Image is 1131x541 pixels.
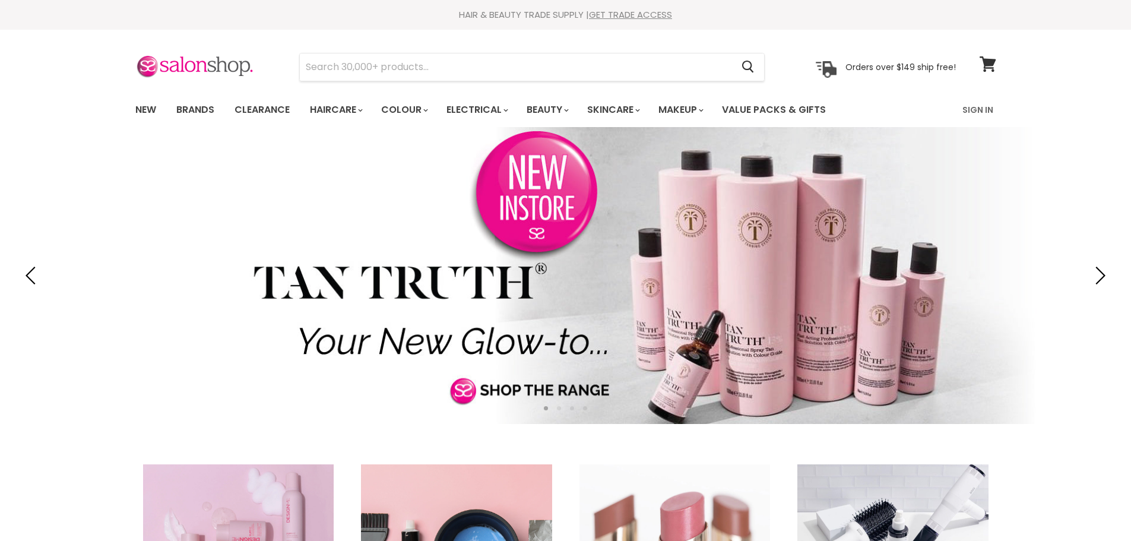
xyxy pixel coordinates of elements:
a: Electrical [438,97,515,122]
a: Brands [167,97,223,122]
a: Sign In [955,97,1000,122]
form: Product [299,53,765,81]
a: Skincare [578,97,647,122]
a: Colour [372,97,435,122]
a: New [126,97,165,122]
a: Makeup [650,97,711,122]
button: Previous [21,264,45,287]
button: Search [733,53,764,81]
a: Value Packs & Gifts [713,97,835,122]
p: Orders over $149 ship free! [845,61,956,72]
li: Page dot 3 [570,406,574,410]
li: Page dot 4 [583,406,587,410]
a: Haircare [301,97,370,122]
button: Next [1086,264,1110,287]
iframe: Gorgias live chat messenger [1072,485,1119,529]
nav: Main [121,93,1011,127]
ul: Main menu [126,93,895,127]
a: GET TRADE ACCESS [589,8,672,21]
a: Beauty [518,97,576,122]
a: Clearance [226,97,299,122]
input: Search [300,53,733,81]
li: Page dot 2 [557,406,561,410]
li: Page dot 1 [544,406,548,410]
div: HAIR & BEAUTY TRADE SUPPLY | [121,9,1011,21]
